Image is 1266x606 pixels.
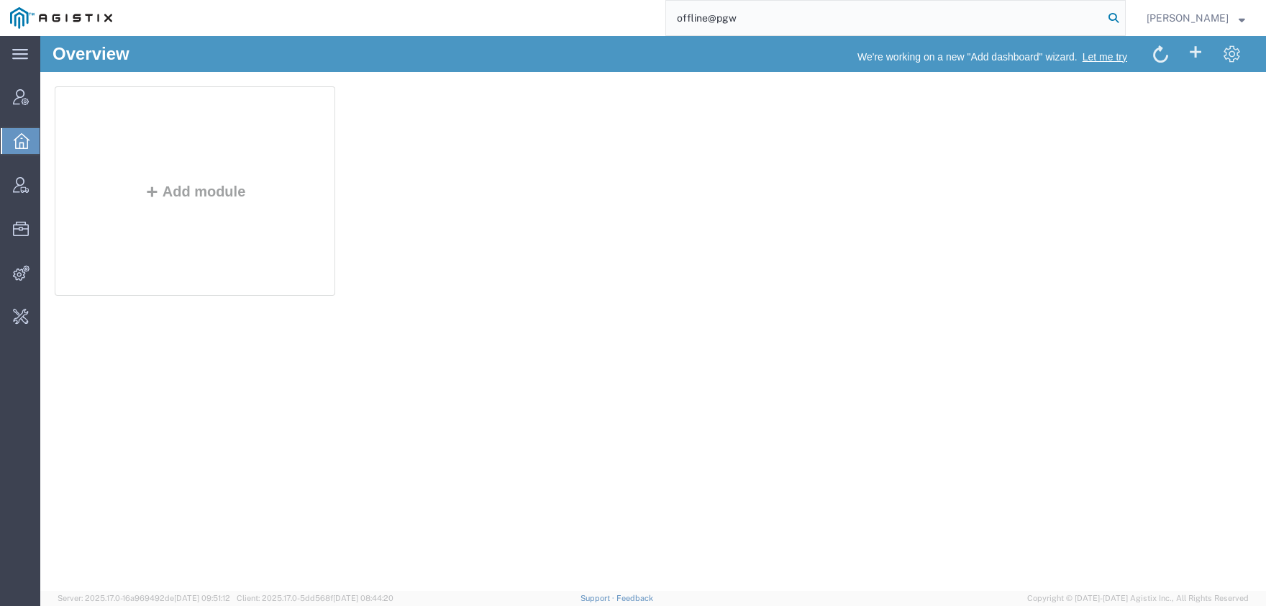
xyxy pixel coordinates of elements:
[1147,10,1229,26] span: Carrie Virgilio
[10,7,112,29] img: logo
[237,594,393,602] span: Client: 2025.17.0-5dd568f
[58,594,230,602] span: Server: 2025.17.0-16a969492de
[580,594,616,602] a: Support
[1027,592,1249,605] span: Copyright © [DATE]-[DATE] Agistix Inc., All Rights Reserved
[666,1,1103,35] input: Search for shipment number, reference number
[100,148,210,163] button: Add module
[1146,9,1246,27] button: [PERSON_NAME]
[333,594,393,602] span: [DATE] 08:44:20
[40,36,1266,591] iframe: FS Legacy Container
[174,594,230,602] span: [DATE] 09:51:12
[616,594,653,602] a: Feedback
